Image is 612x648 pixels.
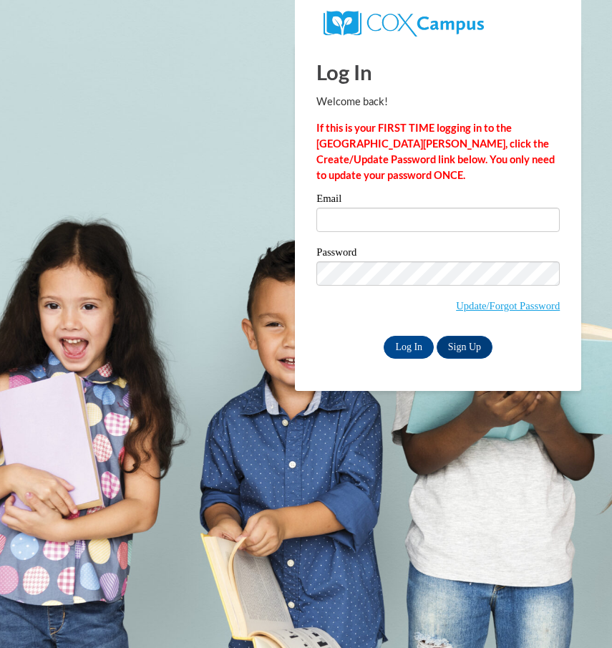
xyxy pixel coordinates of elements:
[316,94,560,110] p: Welcome back!
[384,336,434,359] input: Log In
[437,336,492,359] a: Sign Up
[324,16,483,29] a: COX Campus
[324,11,483,37] img: COX Campus
[456,300,560,311] a: Update/Forgot Password
[316,57,560,87] h1: Log In
[316,247,560,261] label: Password
[316,193,560,208] label: Email
[316,122,555,181] strong: If this is your FIRST TIME logging in to the [GEOGRAPHIC_DATA][PERSON_NAME], click the Create/Upd...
